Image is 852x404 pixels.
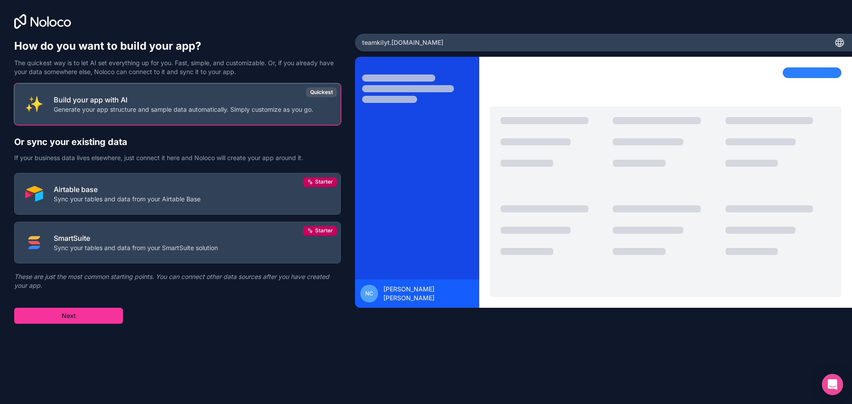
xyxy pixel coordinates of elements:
button: AIRTABLEAirtable baseSync your tables and data from your Airtable BaseStarter [14,173,341,215]
span: NC [365,290,373,297]
p: These are just the most common starting points. You can connect other data sources after you have... [14,272,341,290]
img: INTERNAL_WITH_AI [25,95,43,113]
p: Generate your app structure and sample data automatically. Simply customize as you go. [54,105,313,114]
img: AIRTABLE [25,185,43,203]
button: INTERNAL_WITH_AIBuild your app with AIGenerate your app structure and sample data automatically. ... [14,83,341,125]
div: Quickest [306,87,337,97]
span: Starter [315,227,333,234]
p: Sync your tables and data from your SmartSuite solution [54,243,218,252]
h2: Or sync your existing data [14,136,341,148]
button: SMART_SUITESmartSuiteSync your tables and data from your SmartSuite solutionStarter [14,222,341,263]
span: [PERSON_NAME] [PERSON_NAME] [383,285,474,302]
p: Airtable base [54,184,201,195]
div: Open Intercom Messenger [822,374,843,395]
img: SMART_SUITE [25,234,43,251]
span: Starter [315,178,333,185]
span: teamkilyt .[DOMAIN_NAME] [362,38,443,47]
h1: How do you want to build your app? [14,39,341,53]
p: SmartSuite [54,233,218,243]
p: If your business data lives elsewhere, just connect it here and Noloco will create your app aroun... [14,153,341,162]
p: Sync your tables and data from your Airtable Base [54,195,201,204]
button: Next [14,308,123,324]
p: The quickest way is to let AI set everything up for you. Fast, simple, and customizable. Or, if y... [14,59,341,76]
p: Build your app with AI [54,94,313,105]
